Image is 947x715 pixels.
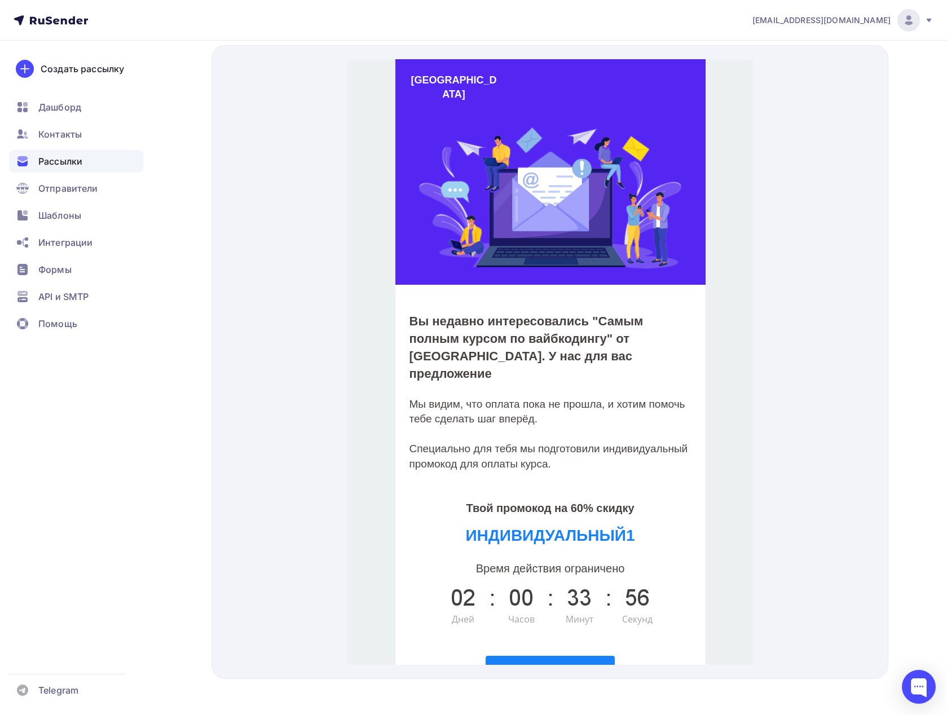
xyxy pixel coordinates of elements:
span: Telegram [38,683,78,697]
span: Рассылки [38,155,82,168]
a: Рассылки [9,150,143,173]
a: Отправители [9,177,143,200]
span: Время действия ограничено [129,503,278,515]
p: Специально для тебя мы подготовили индивидуальный промокод для оплаты курса. [62,382,344,412]
div: Создать рассылку [41,62,124,76]
strong: [GEOGRAPHIC_DATA] [63,15,149,41]
img: Countdown [90,526,316,568]
span: API и SMTP [38,290,89,303]
span: Помощь [38,317,77,330]
a: Шаблоны [9,204,143,227]
strong: Вы недавно интересовались "Самым полным курсом по вайбкодингу" от [GEOGRAPHIC_DATA]. У нас для ва... [62,255,296,321]
a: [EMAIL_ADDRESS][DOMAIN_NAME] [752,9,933,32]
span: ИНДИВИДУАЛЬНЫЙ1 [118,467,287,485]
a: Дашборд [9,96,143,118]
span: Твой промокод на 60% скидку [118,443,287,455]
span: Шаблоны [38,209,81,222]
p: Мы видим, что оплата пока не прошла, и хотим помочь тебе сделать шаг вперёд. [62,338,344,368]
a: Применить промокод [138,597,267,627]
span: Отправители [38,182,98,195]
span: Формы [38,263,72,276]
img: Интернет [63,48,342,226]
a: Контакты [9,123,143,145]
span: [EMAIL_ADDRESS][DOMAIN_NAME] [752,15,891,26]
span: Интеграции [38,236,93,249]
a: Формы [9,258,143,281]
span: Контакты [38,127,82,141]
span: Дашборд [38,100,81,114]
